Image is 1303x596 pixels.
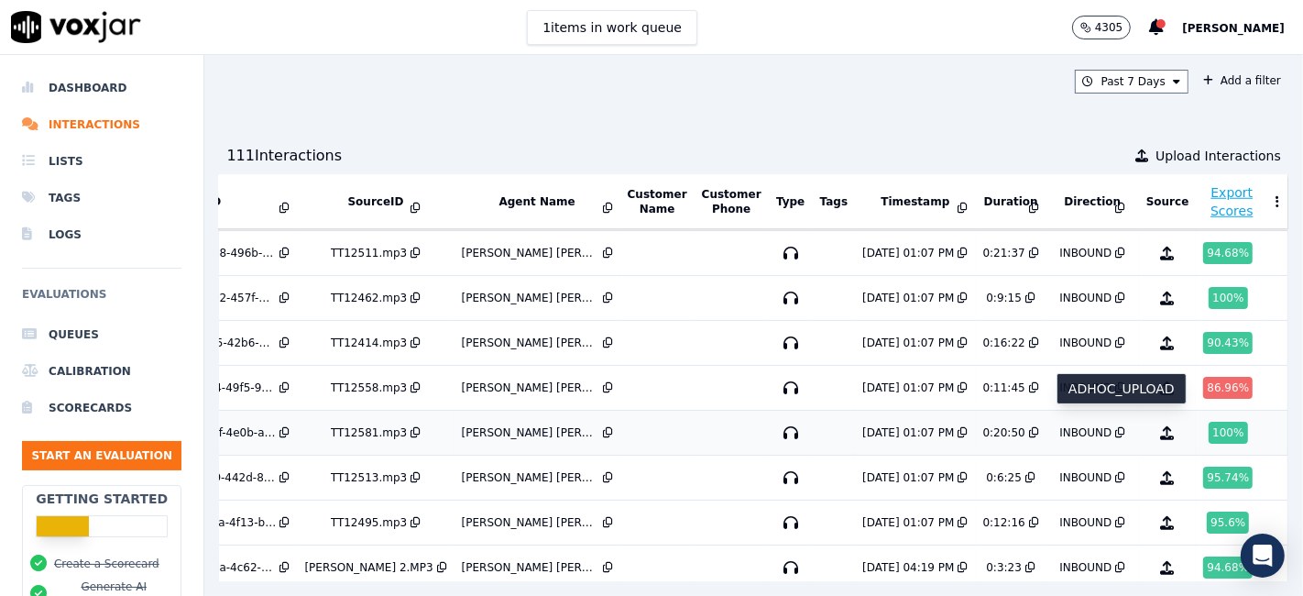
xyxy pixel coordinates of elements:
div: INBOUND [1059,560,1111,575]
button: Export Scores [1204,183,1259,220]
div: INBOUND [1059,425,1111,440]
div: 0:16:22 [983,336,1025,350]
img: voxjar logo [11,11,141,43]
a: Tags [22,180,181,216]
div: [PERSON_NAME] [PERSON_NAME] [PERSON_NAME] [462,291,599,305]
div: INBOUND [1059,291,1111,305]
div: 100 % [1209,422,1247,444]
div: [DATE] 01:07 PM [862,470,954,485]
button: Customer Name [628,187,687,216]
div: Open Intercom Messenger [1241,534,1285,578]
a: Lists [22,143,181,180]
div: TT12513.mp3 [331,470,407,485]
div: [PERSON_NAME] [PERSON_NAME] [462,246,599,260]
div: INBOUND [1059,470,1111,485]
div: 0:21:37 [983,246,1025,260]
div: INBOUND [1059,246,1111,260]
button: SourceID [348,194,404,209]
span: Upload Interactions [1155,147,1281,165]
div: [PERSON_NAME] [PERSON_NAME] [462,560,599,575]
button: Customer Phone [702,187,761,216]
div: 95.6 % [1207,512,1249,534]
button: 1items in work queue [527,10,697,45]
button: Timestamp [881,194,949,209]
a: Queues [22,316,181,353]
a: Scorecards [22,390,181,426]
div: TT12495.mp3 [331,515,407,530]
div: 0:11:45 [983,381,1025,395]
div: TT12462.mp3 [331,291,407,305]
div: [DATE] 04:19 PM [862,560,954,575]
div: 94.68 % [1203,557,1253,579]
div: 0:3:23 [986,560,1022,575]
button: Add a filter [1196,70,1288,92]
button: Type [776,194,805,209]
a: Dashboard [22,70,181,106]
div: [DATE] 01:07 PM [862,336,954,350]
a: Logs [22,216,181,253]
div: TT12558.mp3 [331,381,407,395]
div: TT12581.mp3 [331,425,407,440]
div: 111 Interaction s [226,145,342,167]
div: 86.96 % [1203,377,1253,399]
button: Upload Interactions [1135,147,1281,165]
div: 90.43 % [1203,332,1253,354]
p: 4305 [1095,20,1123,35]
div: [PERSON_NAME] [PERSON_NAME] [462,470,599,485]
span: [PERSON_NAME] [1182,22,1285,35]
div: [DATE] 01:07 PM [862,381,954,395]
div: [PERSON_NAME] [PERSON_NAME] [462,425,599,440]
p: ADHOC_UPLOAD [1068,380,1175,398]
div: [DATE] 01:07 PM [862,291,954,305]
div: 95.74 % [1203,467,1253,489]
button: [PERSON_NAME] [1182,17,1303,39]
button: Direction [1064,194,1121,209]
div: [DATE] 01:07 PM [862,515,954,530]
div: [PERSON_NAME] [PERSON_NAME] [462,515,599,530]
h6: Evaluations [22,283,181,316]
div: TT12511.mp3 [331,246,407,260]
button: 4305 [1072,16,1150,39]
h2: Getting Started [36,490,168,508]
a: Calibration [22,353,181,390]
button: Create a Scorecard [54,557,159,571]
div: 100 % [1209,287,1247,309]
div: 0:12:16 [983,515,1025,530]
button: Duration [984,194,1038,209]
div: 0:6:25 [986,470,1022,485]
button: 4305 [1072,16,1132,39]
a: Interactions [22,106,181,143]
div: 0:9:15 [986,291,1022,305]
div: INBOUND [1059,336,1111,350]
div: [PERSON_NAME] [PERSON_NAME] [PERSON_NAME] [462,381,599,395]
div: [PERSON_NAME] [PERSON_NAME] [462,336,599,350]
div: INBOUND [1059,515,1111,530]
div: 0:20:50 [983,425,1025,440]
button: Agent Name [498,194,575,209]
div: [DATE] 01:07 PM [862,425,954,440]
button: Start an Evaluation [22,441,181,470]
div: [PERSON_NAME] 2.MP3 [304,560,433,575]
button: Past 7 Days [1075,70,1188,94]
button: Tags [820,194,848,209]
div: 94.68 % [1203,242,1253,264]
button: Source [1146,194,1189,209]
div: TT12414.mp3 [331,336,407,350]
div: [DATE] 01:07 PM [862,246,954,260]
